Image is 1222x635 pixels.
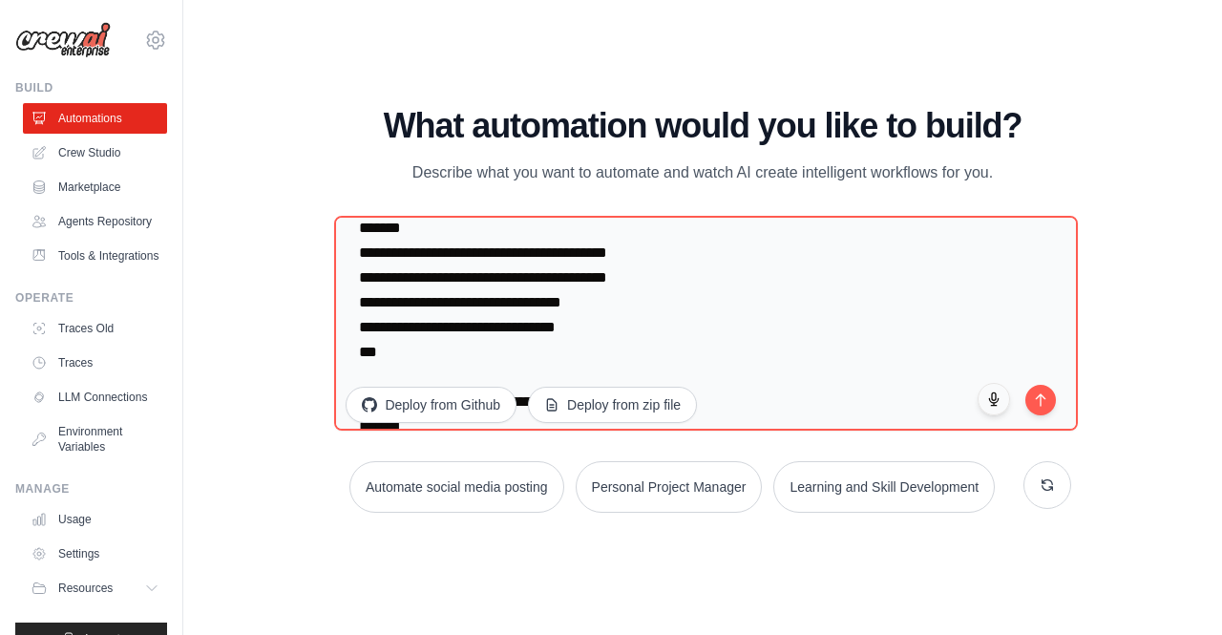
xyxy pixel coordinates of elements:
div: Build [15,80,167,95]
button: Automate social media posting [349,461,564,513]
div: Manage [15,481,167,497]
button: Personal Project Manager [576,461,763,513]
a: Marketplace [23,172,167,202]
h1: What automation would you like to build? [334,107,1070,145]
a: Crew Studio [23,138,167,168]
button: Deploy from Github [346,387,516,423]
img: Logo [15,22,111,58]
a: Settings [23,539,167,569]
button: Learning and Skill Development [773,461,995,513]
a: Automations [23,103,167,134]
a: Traces [23,348,167,378]
a: Usage [23,504,167,535]
button: Deploy from zip file [528,387,697,423]
a: Tools & Integrations [23,241,167,271]
a: Environment Variables [23,416,167,462]
div: Operate [15,290,167,306]
button: Resources [23,573,167,603]
a: Agents Repository [23,206,167,237]
a: Traces Old [23,313,167,344]
p: Describe what you want to automate and watch AI create intelligent workflows for you. [382,160,1023,185]
span: Resources [58,581,113,596]
iframe: Chat Widget [1127,543,1222,635]
a: LLM Connections [23,382,167,413]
